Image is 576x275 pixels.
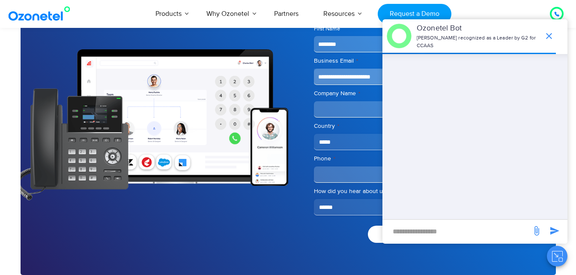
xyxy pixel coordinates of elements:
[387,24,412,48] img: header
[528,222,545,239] span: send message
[387,224,527,239] div: new-msg-input
[546,222,563,239] span: send message
[314,122,530,130] label: Country
[417,34,540,50] p: [PERSON_NAME] recognized as a Leader by G2 for CCAAS
[314,89,530,98] label: Company Name
[547,246,567,266] button: Close chat
[314,187,530,196] label: How did you hear about us?
[314,57,530,65] label: Business Email
[540,27,558,45] span: end chat or minimize
[314,154,530,163] label: Phone
[378,4,451,24] a: Request a Demo
[314,25,420,33] label: First Name
[417,23,540,34] p: Ozonetel Bot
